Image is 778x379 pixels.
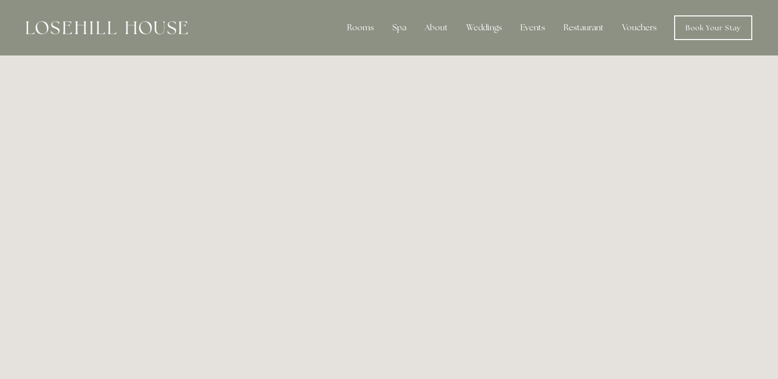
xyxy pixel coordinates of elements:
div: Rooms [339,17,382,38]
div: Weddings [458,17,510,38]
div: About [417,17,456,38]
div: Events [512,17,553,38]
img: Losehill House [26,21,188,34]
a: Book Your Stay [674,15,752,40]
div: Restaurant [555,17,612,38]
a: Vouchers [614,17,665,38]
div: Spa [384,17,414,38]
